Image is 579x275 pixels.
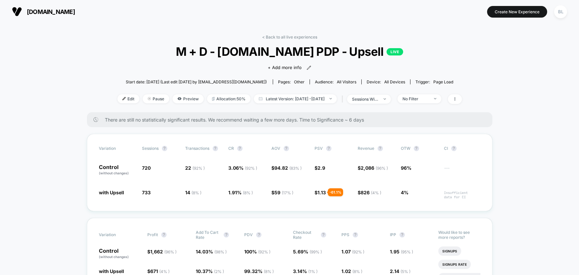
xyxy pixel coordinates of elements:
[308,269,318,274] span: ( 1 % )
[358,190,381,195] span: $
[264,269,274,274] span: ( 8 % )
[148,97,151,100] img: end
[99,164,135,176] p: Control
[315,146,323,151] span: PSV
[401,146,437,151] span: OTW
[207,94,251,103] span: Allocation: 50%
[376,166,388,171] span: ( 96 % )
[159,269,170,274] span: ( 4 % )
[340,94,347,104] span: |
[150,249,177,254] span: 1,662
[268,64,302,71] span: + Add more info
[352,249,364,254] span: ( 92 % )
[99,268,124,274] span: with Upsell
[358,165,388,171] span: $
[554,5,567,18] div: BL
[185,146,209,151] span: Transactions
[228,165,257,171] span: 3.06 %
[105,117,479,123] span: There are still no statistically significant results. We recommend waiting a few more days . Time...
[378,146,383,151] button: ?
[402,96,429,101] div: No Filter
[213,146,218,151] button: ?
[142,190,151,195] span: 733
[400,269,410,274] span: ( 5 % )
[321,232,326,237] button: ?
[401,165,411,171] span: 96%
[289,166,302,171] span: ( 83 % )
[358,146,374,151] span: Revenue
[228,146,234,151] span: CR
[353,232,358,237] button: ?
[315,165,325,171] span: $
[361,165,388,171] span: 2,086
[150,268,170,274] span: 671
[192,166,205,171] span: ( 92 % )
[274,190,293,195] span: 59
[245,166,257,171] span: ( 92 % )
[310,249,322,254] span: ( 99 % )
[142,146,159,151] span: Sessions
[352,269,362,274] span: ( 8 % )
[384,79,405,84] span: all devices
[318,165,325,171] span: 2.9
[384,98,386,100] img: end
[433,79,453,84] span: Page Load
[278,79,305,84] div: Pages:
[294,79,305,84] span: other
[27,8,75,15] span: [DOMAIN_NAME]
[318,190,326,195] span: 1.13
[293,268,318,274] span: 3.14 %
[99,146,135,151] span: Variation
[262,35,317,40] a: < Back to all live experiences
[328,188,343,196] div: - 61.1 %
[271,165,302,171] span: $
[214,249,227,254] span: ( 98 % )
[99,230,135,240] span: Variation
[387,48,403,55] p: LIVE
[10,6,77,17] button: [DOMAIN_NAME]
[271,146,280,151] span: AOV
[196,230,220,240] span: Add To Cart Rate
[191,190,201,195] span: ( 8 % )
[451,146,457,151] button: ?
[212,97,215,101] img: rebalance
[293,249,322,254] span: 5.69 %
[315,190,326,195] span: $
[415,79,453,84] div: Trigger:
[444,166,480,176] span: ---
[401,249,413,254] span: ( 95 % )
[185,165,205,171] span: 22
[162,146,167,151] button: ?
[228,190,253,195] span: 1.91 %
[438,230,480,240] p: Would like to see more reports?
[361,79,410,84] span: Device:
[444,146,480,151] span: CI
[196,268,224,274] span: 10.37 %
[399,232,405,237] button: ?
[326,146,331,151] button: ?
[271,190,293,195] span: $
[337,79,356,84] span: All Visitors
[122,97,126,100] img: edit
[371,190,381,195] span: ( 4 % )
[224,232,229,237] button: ?
[185,190,201,195] span: 14
[444,191,480,199] span: Insufficient data for CI
[329,98,332,99] img: end
[99,255,129,259] span: (without changes)
[315,79,356,84] div: Audience:
[126,79,267,84] span: Start date: [DATE] (Last edit [DATE] by [EMAIL_ADDRESS][DOMAIN_NAME])
[214,269,224,274] span: ( 2 % )
[161,232,167,237] button: ?
[164,249,177,254] span: ( 96 % )
[243,190,253,195] span: ( 8 % )
[390,249,413,254] span: 1.95
[341,232,349,237] span: PPS
[258,249,270,254] span: ( 92 % )
[143,94,169,103] span: Pause
[12,7,22,17] img: Visually logo
[256,232,261,237] button: ?
[196,249,227,254] span: 14.03 %
[134,45,444,58] span: M + D - [DOMAIN_NAME] PDP - Upsell
[259,97,262,100] img: calendar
